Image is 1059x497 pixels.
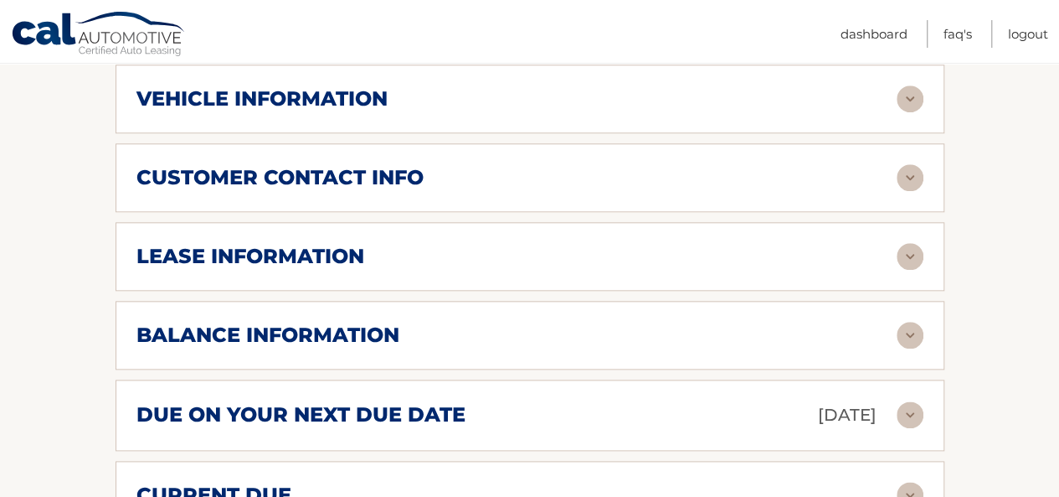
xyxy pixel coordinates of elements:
a: Cal Automotive [11,11,187,60]
img: accordion-rest.svg [897,322,923,349]
a: Logout [1008,20,1048,48]
h2: customer contact info [136,165,424,190]
a: FAQ's [943,20,972,48]
img: accordion-rest.svg [897,401,923,428]
a: Dashboard [841,20,907,48]
p: [DATE] [818,401,877,430]
img: accordion-rest.svg [897,85,923,112]
h2: balance information [136,323,399,348]
h2: lease information [136,244,364,269]
h2: due on your next due date [136,402,465,427]
h2: vehicle information [136,86,388,111]
img: accordion-rest.svg [897,243,923,270]
img: accordion-rest.svg [897,164,923,191]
